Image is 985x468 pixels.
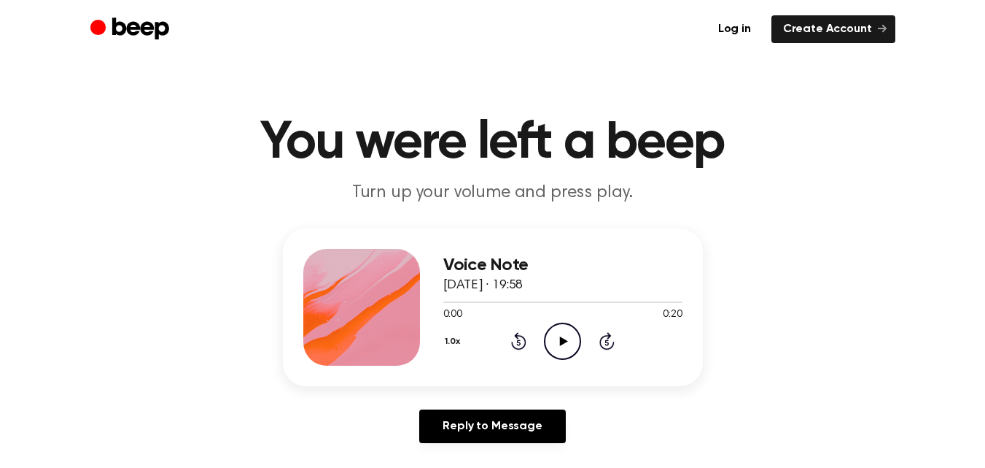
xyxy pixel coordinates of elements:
span: 0:00 [443,307,462,323]
h3: Voice Note [443,256,682,275]
span: 0:20 [663,307,682,323]
a: Create Account [771,15,895,43]
button: 1.0x [443,329,466,354]
a: Log in [706,15,763,43]
span: [DATE] · 19:58 [443,279,523,292]
p: Turn up your volume and press play. [213,181,773,205]
h1: You were left a beep [120,117,866,169]
a: Reply to Message [419,410,565,443]
a: Beep [90,15,173,44]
